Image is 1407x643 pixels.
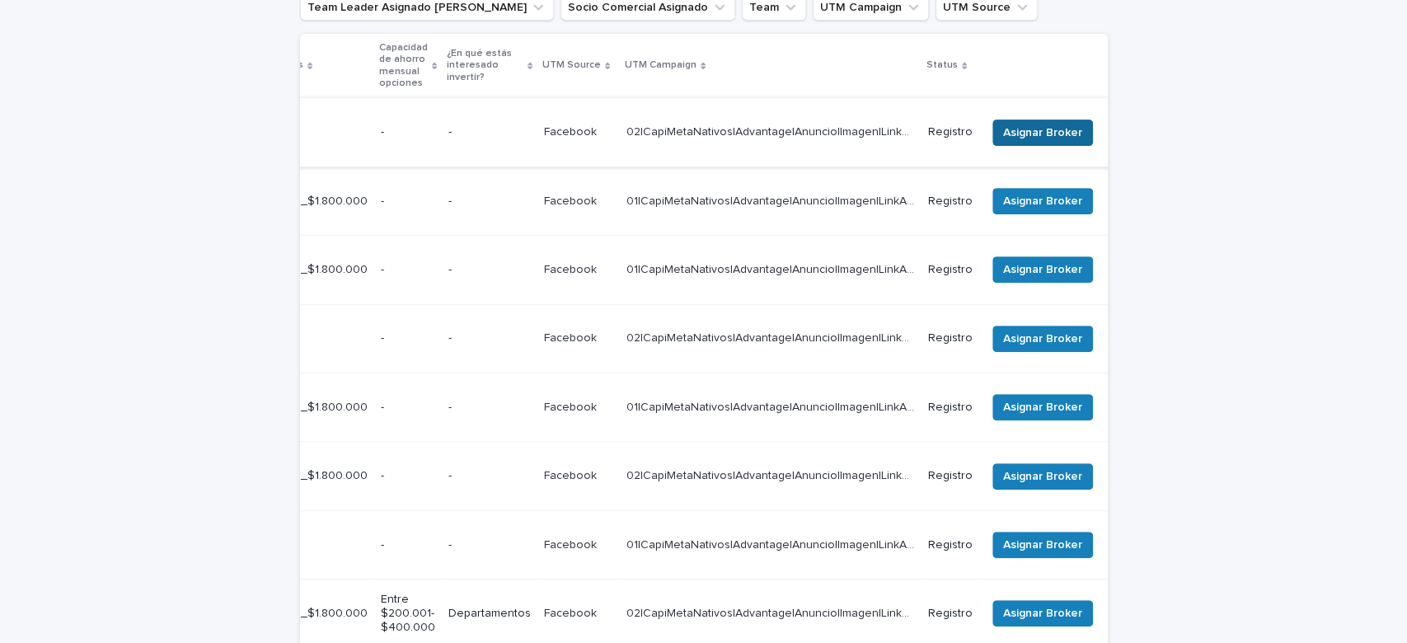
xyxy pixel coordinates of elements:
[928,195,973,209] p: Registro
[381,263,435,277] p: -
[928,263,973,277] p: Registro
[381,469,435,483] p: -
[448,469,531,483] p: -
[926,56,958,74] p: Status
[381,331,435,345] p: -
[381,593,435,634] p: Entre $200.001- $400.000
[626,466,918,483] p: 02|CapiMetaNativos|Advantage|Anuncio|Imagen|LinkAd|AON|Agosto|2025|Capitalizarme|UF|Nueva_Calif
[928,125,973,139] p: Registro
[448,263,531,277] p: -
[1003,193,1082,209] span: Asignar Broker
[381,538,435,552] p: -
[448,195,531,209] p: -
[381,195,435,209] p: -
[1003,124,1082,141] span: Asignar Broker
[544,603,600,621] p: Facebook
[542,56,601,74] p: UTM Source
[626,191,918,209] p: 01|CapiMetaNativos|Advantage|Anuncio|Imagen|LinkAd|AON|Agosto|2025|Capitalizarme|SinPie|Nueva_Calif
[1003,261,1082,278] span: Asignar Broker
[992,326,1093,352] button: Asignar Broker
[992,463,1093,490] button: Asignar Broker
[626,397,918,415] p: 01|CapiMetaNativos|Advantage|Anuncio|Imagen|LinkAd|AON|Agosto|2025|SinPie|Nueva_Calif
[448,538,531,552] p: -
[447,45,523,87] p: ¿En qué estás interesado invertir?
[544,328,600,345] p: Facebook
[381,125,435,139] p: -
[448,331,531,345] p: -
[626,535,918,552] p: 01|CapiMetaNativos|Advantage|Anuncio|Imagen|LinkAd|AON|Agosto|2025|SinPie|Nueva_Calif
[626,328,918,345] p: 02|CapiMetaNativos|Advantage|Anuncio|Imagen|LinkAd|AON|Agosto|2025|Capitalizarme|UF|Nueva_Calif
[448,401,531,415] p: -
[626,603,918,621] p: 02|CapiMetaNativos|Advantage|Anuncio|Imagen|LinkAd|AON|Julio|2025|Capitalizarme|UF|Nueva
[992,188,1093,214] button: Asignar Broker
[448,607,531,621] p: Departamentos
[625,56,696,74] p: UTM Campaign
[1003,605,1082,622] span: Asignar Broker
[992,394,1093,420] button: Asignar Broker
[379,39,428,93] p: Capacidad de ahorro mensual opciones
[928,538,973,552] p: Registro
[992,256,1093,283] button: Asignar Broker
[1003,399,1082,415] span: Asignar Broker
[544,122,600,139] p: Facebook
[1003,468,1082,485] span: Asignar Broker
[928,607,973,621] p: Registro
[544,466,600,483] p: Facebook
[448,125,531,139] p: -
[626,122,918,139] p: 02|CapiMetaNativos|Advantage|Anuncio|Imagen|LinkAd|AON|Agosto|2025|Capitalizarme|UF|Nueva_Calif
[992,120,1093,146] button: Asignar Broker
[1003,537,1082,553] span: Asignar Broker
[544,397,600,415] p: Facebook
[381,401,435,415] p: -
[928,469,973,483] p: Registro
[928,401,973,415] p: Registro
[992,600,1093,627] button: Asignar Broker
[992,532,1093,558] button: Asignar Broker
[544,260,600,277] p: Facebook
[544,191,600,209] p: Facebook
[928,331,973,345] p: Registro
[626,260,918,277] p: 01|CapiMetaNativos|Advantage|Anuncio|Imagen|LinkAd|AON|Agosto|2025|SinPie|Nueva_Calif
[1003,331,1082,347] span: Asignar Broker
[544,535,600,552] p: Facebook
